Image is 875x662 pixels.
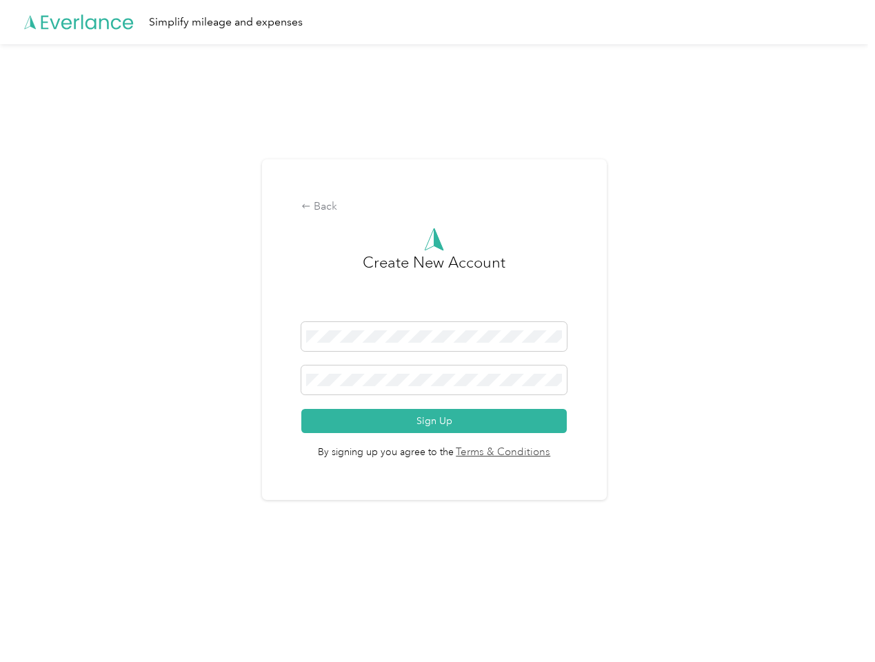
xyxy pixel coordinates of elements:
[301,433,567,461] span: By signing up you agree to the
[149,14,303,31] div: Simplify mileage and expenses
[363,251,505,322] h3: Create New Account
[301,199,567,215] div: Back
[301,409,567,433] button: Sign Up
[454,445,551,461] a: Terms & Conditions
